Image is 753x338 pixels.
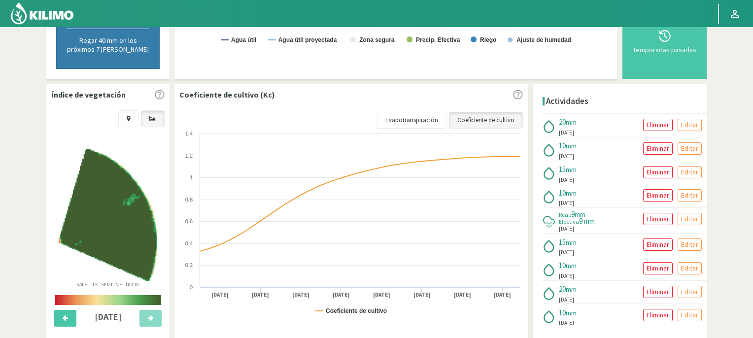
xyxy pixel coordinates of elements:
[211,291,229,299] text: [DATE]
[566,118,577,127] span: mm
[681,119,698,131] p: Editar
[643,262,673,274] button: Eliminar
[678,119,702,131] button: Editar
[647,239,669,250] p: Eliminar
[681,286,698,298] p: Editar
[494,291,511,299] text: [DATE]
[326,307,387,314] text: Coeficiente de cultivo
[681,143,698,154] p: Editar
[566,285,577,294] span: mm
[449,112,523,129] a: Coeficiente de cultivo
[643,238,673,251] button: Eliminar
[681,167,698,178] p: Editar
[643,119,673,131] button: Eliminar
[559,165,566,174] span: 15
[678,238,702,251] button: Editar
[185,262,193,268] text: 0.2
[559,296,574,304] span: [DATE]
[630,46,699,53] div: Temporadas pasadas
[678,189,702,202] button: Editar
[575,210,585,219] span: mm
[681,239,698,250] p: Editar
[55,295,161,305] img: scale
[643,213,673,225] button: Eliminar
[278,36,337,43] text: Agua útil proyectada
[359,36,395,43] text: Zona segura
[566,238,577,247] span: mm
[647,309,669,321] p: Eliminar
[377,112,446,129] a: Evapotranspiración
[546,97,588,106] h4: Actividades
[76,281,140,288] p: Satélite: Sentinel
[681,309,698,321] p: Editar
[82,312,134,322] h4: [DATE]
[643,189,673,202] button: Eliminar
[627,7,702,74] button: Temporadas pasadas
[59,149,157,281] img: aba62edc-c499-4d1d-922a-7b2e0550213c_-_sentinel_-_2025-10-08.png
[185,218,193,224] text: 0.6
[678,262,702,274] button: Editar
[571,209,575,219] span: 9
[416,36,460,43] text: Precip. Efectiva
[51,89,126,101] p: Índice de vegetación
[643,166,673,178] button: Eliminar
[566,261,577,270] span: mm
[559,218,579,225] span: Efectiva
[185,153,193,159] text: 1.2
[190,284,193,290] text: 0
[252,291,269,299] text: [DATE]
[681,213,698,225] p: Editar
[647,167,669,178] p: Eliminar
[185,131,193,136] text: 1.4
[681,263,698,274] p: Editar
[231,36,256,43] text: Agua útil
[559,117,566,127] span: 20
[185,240,193,246] text: 0.4
[185,197,193,203] text: 0.8
[678,213,702,225] button: Editar
[10,1,74,25] img: Kilimo
[559,199,574,207] span: [DATE]
[292,291,309,299] text: [DATE]
[647,286,669,298] p: Eliminar
[678,166,702,178] button: Editar
[678,142,702,155] button: Editar
[643,142,673,155] button: Eliminar
[373,291,390,299] text: [DATE]
[678,286,702,298] button: Editar
[647,213,669,225] p: Eliminar
[559,188,566,198] span: 10
[559,308,566,317] span: 10
[559,237,566,247] span: 15
[559,284,566,294] span: 20
[647,190,669,201] p: Eliminar
[179,89,275,101] p: Coeficiente de cultivo (Kc)
[413,291,431,299] text: [DATE]
[480,36,496,43] text: Riego
[559,211,571,218] span: Real:
[559,272,574,280] span: [DATE]
[647,119,669,131] p: Eliminar
[559,319,574,327] span: [DATE]
[559,141,566,150] span: 10
[559,176,574,184] span: [DATE]
[559,129,574,137] span: [DATE]
[559,248,574,257] span: [DATE]
[559,152,574,161] span: [DATE]
[678,309,702,321] button: Editar
[125,281,140,288] span: 10X10
[454,291,471,299] text: [DATE]
[647,143,669,154] p: Eliminar
[681,190,698,201] p: Editar
[579,216,595,226] span: 9 mm
[559,261,566,270] span: 10
[566,189,577,198] span: mm
[566,141,577,150] span: mm
[566,308,577,317] span: mm
[67,36,149,54] p: Regar 40 mm en los próximos 7 [PERSON_NAME]
[516,36,571,43] text: Ajuste de humedad
[559,225,574,233] span: [DATE]
[333,291,350,299] text: [DATE]
[647,263,669,274] p: Eliminar
[643,309,673,321] button: Eliminar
